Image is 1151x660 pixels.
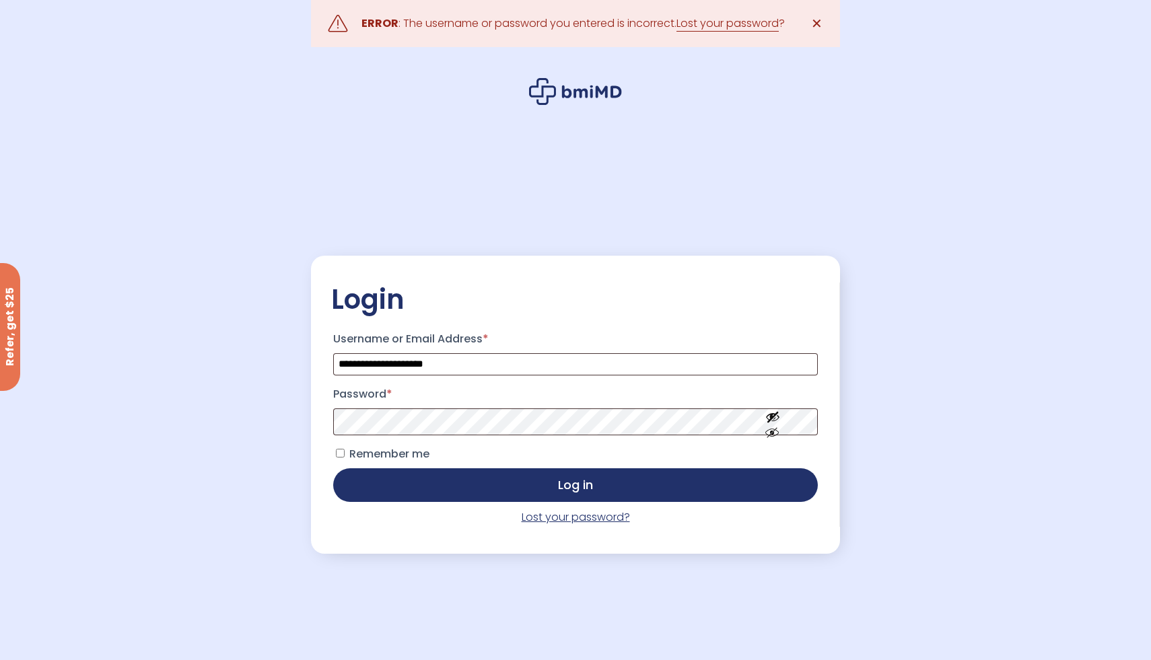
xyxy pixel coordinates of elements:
[349,446,429,462] span: Remember me
[676,15,779,32] a: Lost your password
[811,14,823,33] span: ✕
[803,10,830,37] a: ✕
[336,449,345,457] input: Remember me
[333,383,818,405] label: Password
[361,15,398,31] strong: ERROR
[333,468,818,502] button: Log in
[361,14,785,33] div: : The username or password you entered is incorrect. ?
[331,283,820,316] h2: Login
[735,398,810,445] button: Show password
[522,509,630,525] a: Lost your password?
[333,328,818,350] label: Username or Email Address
